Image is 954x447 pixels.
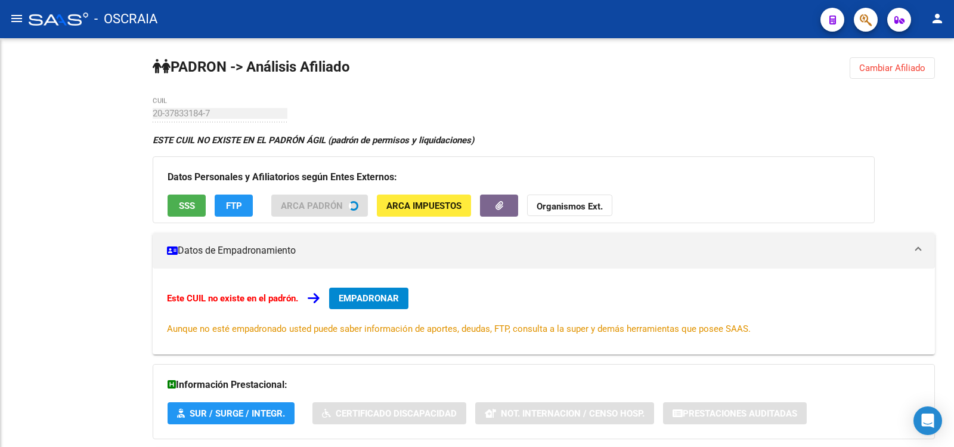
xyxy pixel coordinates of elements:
[168,169,860,186] h3: Datos Personales y Afiliatorios según Entes Externos:
[501,408,645,419] span: Not. Internacion / Censo Hosp.
[850,57,935,79] button: Cambiar Afiliado
[94,6,157,32] span: - OSCRAIA
[10,11,24,26] mat-icon: menu
[167,293,298,304] strong: Este CUIL no existe en el padrón.
[168,377,920,393] h3: Información Prestacional:
[663,402,807,424] button: Prestaciones Auditadas
[336,408,457,419] span: Certificado Discapacidad
[168,195,206,217] button: SSS
[153,269,935,354] div: Datos de Empadronamiento
[386,201,461,211] span: ARCA Impuestos
[153,58,350,75] strong: PADRON -> Análisis Afiliado
[913,406,942,435] div: Open Intercom Messenger
[537,201,603,212] strong: Organismos Ext.
[930,11,944,26] mat-icon: person
[153,135,474,146] strong: ESTE CUIL NO EXISTE EN EL PADRÓN ÁGIL (padrón de permisos y liquidaciones)
[167,244,906,257] mat-panel-title: Datos de Empadronamiento
[179,201,195,211] span: SSS
[683,408,797,419] span: Prestaciones Auditadas
[475,402,654,424] button: Not. Internacion / Censo Hosp.
[312,402,466,424] button: Certificado Discapacidad
[377,195,471,217] button: ARCA Impuestos
[527,195,612,217] button: Organismos Ext.
[859,63,925,73] span: Cambiar Afiliado
[226,201,242,211] span: FTP
[190,408,285,419] span: SUR / SURGE / INTEGR.
[329,288,408,309] button: EMPADRONAR
[153,233,935,269] mat-expansion-panel-header: Datos de Empadronamiento
[215,195,253,217] button: FTP
[339,293,399,304] span: EMPADRONAR
[281,201,343,211] span: ARCA Padrón
[167,323,751,334] span: Aunque no esté empadronado usted puede saber información de aportes, deudas, FTP, consulta a la s...
[168,402,295,424] button: SUR / SURGE / INTEGR.
[271,195,368,217] button: ARCA Padrón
